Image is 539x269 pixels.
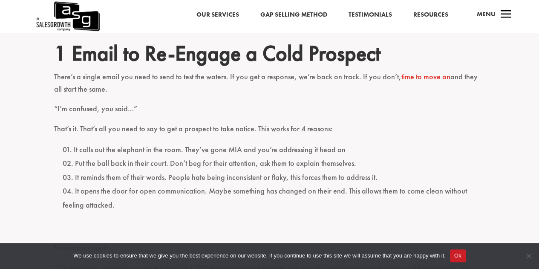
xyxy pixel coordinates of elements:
[63,171,485,184] li: It reminds them of their words. People hate being inconsistent or flaky, this forces them to addr...
[476,10,495,18] span: Menu
[524,252,533,260] span: No
[54,123,485,143] p: That’s it. That’s all you need to say to get a prospect to take notice. This works for 4 reasons:
[63,184,485,212] li: It opens the door for open communication. Maybe something has changed on their end. This allows t...
[413,9,448,20] a: Resources
[401,72,450,81] a: time to move on
[63,156,485,170] li: Put the ball back in their court. Don’t beg for their attention, ask them to explain themselves.
[450,249,466,262] button: Ok
[63,143,485,156] li: It calls out the elephant in the room. They’ve gone MIA and you’re addressing it head on
[54,103,485,123] p: “I’m confused, you said…”
[54,71,485,103] p: There’s a single email you need to send to test the waters. If you get a response, we’re back on ...
[54,40,485,70] h2: 1 Email to Re-Engage a Cold Prospect
[260,9,327,20] a: Gap Selling Method
[73,252,445,260] span: We use cookies to ensure that we give you the best experience on our website. If you continue to ...
[196,9,239,20] a: Our Services
[54,242,485,262] p: This is how I use it:
[497,6,514,23] span: a
[348,9,392,20] a: Testimonials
